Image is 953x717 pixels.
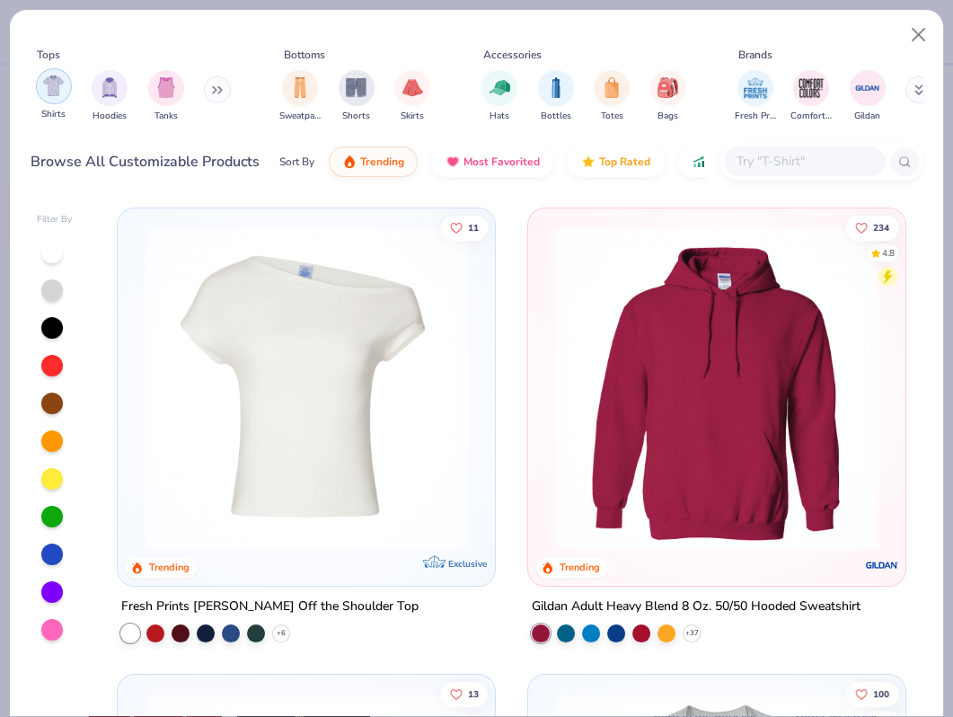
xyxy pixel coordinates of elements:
button: filter button [279,70,321,123]
button: filter button [538,70,574,123]
button: filter button [394,70,430,123]
span: 234 [873,223,889,232]
div: filter for Gildan [850,70,886,123]
img: Shirts Image [43,75,64,96]
div: filter for Shirts [36,68,72,121]
span: + 37 [685,627,699,638]
div: filter for Tanks [148,70,184,123]
div: Gildan Adult Heavy Blend 8 Oz. 50/50 Hooded Sweatshirt [532,595,860,617]
span: Gildan [854,110,880,123]
div: 4.8 [882,246,895,260]
div: filter for Bottles [538,70,574,123]
span: Exclusive [447,557,486,569]
button: Like [441,681,488,706]
img: Tanks Image [156,77,176,98]
button: filter button [92,70,128,123]
button: filter button [481,70,517,123]
div: Fresh Prints [PERSON_NAME] Off the Shoulder Top [121,595,419,617]
button: filter button [594,70,630,123]
span: Shirts [41,108,66,121]
img: Bottles Image [546,77,566,98]
span: Most Favorited [463,155,540,169]
button: filter button [148,70,184,123]
button: filter button [790,70,832,123]
button: filter button [735,70,776,123]
img: 01756b78-01f6-4cc6-8d8a-3c30c1a0c8ac [546,226,887,550]
button: Like [846,215,898,240]
span: 100 [873,689,889,698]
div: Sort By [279,154,314,170]
div: Filter By [37,213,73,226]
div: filter for Comfort Colors [790,70,832,123]
span: Skirts [401,110,424,123]
div: Brands [738,47,772,63]
span: Sweatpants [279,110,321,123]
div: Accessories [483,47,542,63]
img: Shorts Image [346,77,366,98]
div: filter for Shorts [339,70,375,123]
div: filter for Totes [594,70,630,123]
span: Hats [490,110,509,123]
input: Try "T-Shirt" [735,151,873,172]
span: Tanks [154,110,178,123]
button: Most Favorited [432,146,553,177]
button: Like [441,215,488,240]
img: Totes Image [602,77,622,98]
div: Browse All Customizable Products [31,151,260,173]
div: filter for Hats [481,70,517,123]
img: Comfort Colors Image [798,75,825,102]
span: Hoodies [93,110,127,123]
div: filter for Fresh Prints [735,70,776,123]
span: Top Rated [599,155,650,169]
span: Trending [360,155,404,169]
img: Fresh Prints Image [742,75,769,102]
span: 11 [468,223,479,232]
div: filter for Bags [650,70,686,123]
img: Skirts Image [402,77,423,98]
img: Bags Image [657,77,677,98]
button: Top Rated [568,146,664,177]
span: Comfort Colors [790,110,832,123]
div: filter for Skirts [394,70,430,123]
span: Shorts [342,110,370,123]
button: filter button [850,70,886,123]
div: filter for Sweatpants [279,70,321,123]
img: TopRated.gif [581,155,596,169]
div: Tops [37,47,60,63]
span: Bags [657,110,678,123]
img: most_fav.gif [446,155,460,169]
img: Hats Image [490,77,510,98]
button: filter button [650,70,686,123]
button: Like [846,681,898,706]
span: + 6 [277,627,286,638]
span: Totes [601,110,623,123]
img: Sweatpants Image [290,77,310,98]
span: 13 [468,689,479,698]
img: Gildan Image [854,75,881,102]
span: Fresh Prints [735,110,776,123]
button: filter button [339,70,375,123]
img: Hoodies Image [100,77,119,98]
img: a1c94bf0-cbc2-4c5c-96ec-cab3b8502a7f [136,226,477,550]
img: Gildan logo [864,546,900,582]
div: filter for Hoodies [92,70,128,123]
div: Bottoms [284,47,325,63]
img: trending.gif [342,155,357,169]
button: Close [902,18,936,52]
button: Trending [329,146,418,177]
span: Bottles [541,110,571,123]
button: filter button [36,70,72,123]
